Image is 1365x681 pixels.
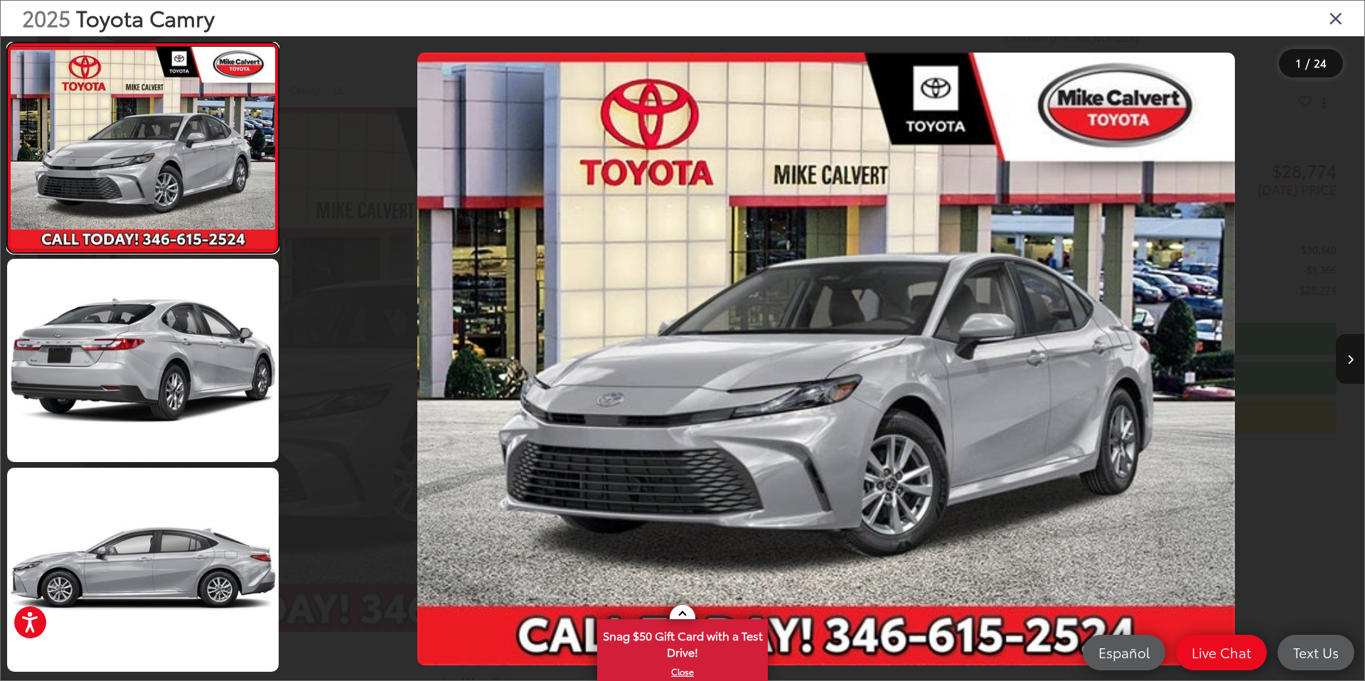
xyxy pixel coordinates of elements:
span: Text Us [1286,643,1346,661]
a: Text Us [1278,635,1354,670]
a: Live Chat [1176,635,1267,670]
a: Español [1083,635,1165,670]
span: / [1304,58,1311,68]
span: Toyota Camry [76,2,215,33]
span: 24 [1314,55,1327,70]
span: Live Chat [1184,643,1258,661]
span: Snag $50 Gift Card with a Test Drive! [599,621,766,664]
span: 2025 [22,2,70,33]
button: Next image [1336,334,1364,384]
span: 1 [1296,55,1301,70]
img: 2025 Toyota Camry LE [4,257,281,464]
i: Close gallery [1329,9,1343,27]
div: 2025 Toyota Camry LE 0 [288,53,1364,665]
img: 2025 Toyota Camry LE [8,47,277,249]
img: 2025 Toyota Camry LE [417,53,1235,665]
img: 2025 Toyota Camry LE [4,466,281,674]
span: Español [1091,643,1157,661]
